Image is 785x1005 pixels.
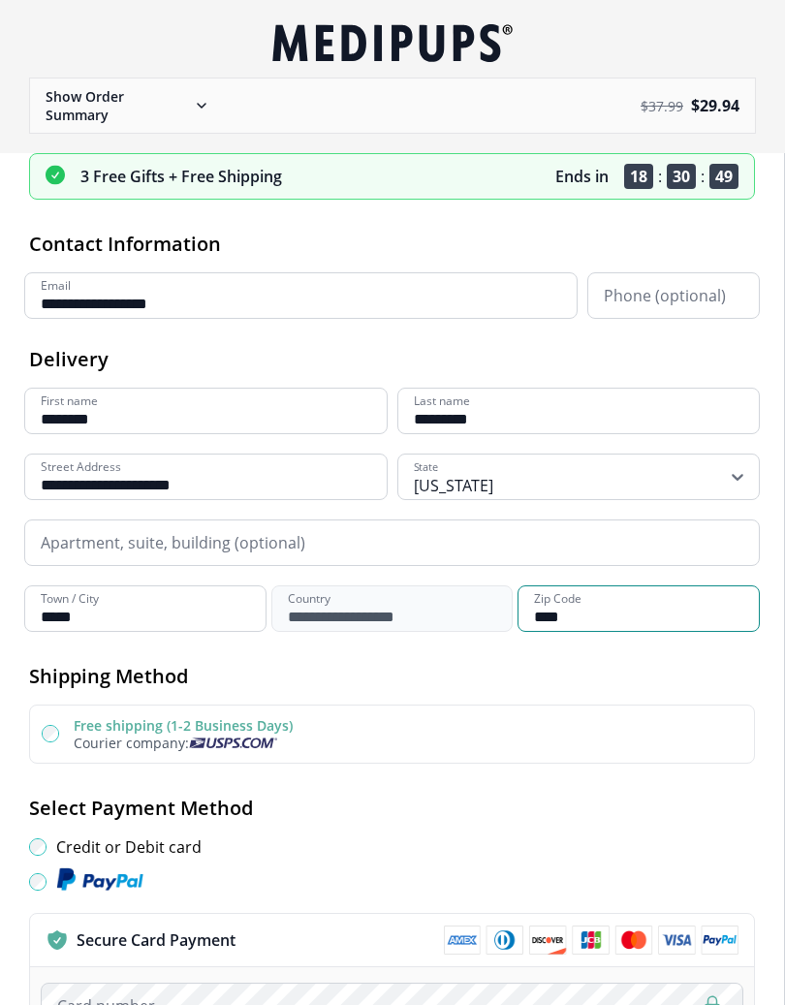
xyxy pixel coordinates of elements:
span: 18 [624,164,653,189]
h2: Select Payment Method [29,795,755,821]
p: Secure Card Payment [77,929,235,951]
label: Free shipping (1-2 Business Days) [74,716,293,735]
span: : [658,166,662,187]
span: Contact Information [29,231,221,257]
span: 30 [667,164,696,189]
p: Ends in [555,166,609,187]
span: : [701,166,705,187]
p: Show Order Summary [46,87,190,124]
div: [US_STATE] [414,475,493,496]
span: Delivery [29,346,109,372]
img: Paypal [56,867,143,893]
span: $ 29.94 [691,95,739,116]
img: payment methods [444,926,738,955]
p: 3 Free Gifts + Free Shipping [80,166,282,187]
span: 49 [709,164,738,189]
label: Credit or Debit card [56,836,202,858]
span: Courier company: [74,734,189,752]
span: $ 37.99 [641,97,683,115]
h2: Shipping Method [29,663,755,689]
img: Usps courier company [189,738,277,748]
